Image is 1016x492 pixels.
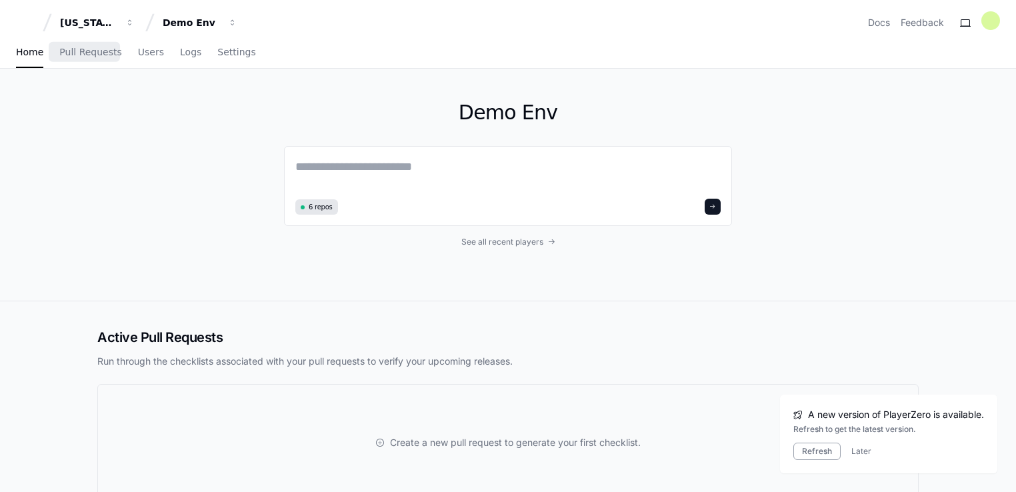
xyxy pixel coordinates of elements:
[901,16,944,29] button: Feedback
[180,48,201,56] span: Logs
[284,101,732,125] h1: Demo Env
[157,11,243,35] button: Demo Env
[55,11,140,35] button: [US_STATE] Pacific
[868,16,890,29] a: Docs
[808,408,984,421] span: A new version of PlayerZero is available.
[97,355,919,368] p: Run through the checklists associated with your pull requests to verify your upcoming releases.
[138,37,164,68] a: Users
[59,37,121,68] a: Pull Requests
[16,48,43,56] span: Home
[60,16,117,29] div: [US_STATE] Pacific
[793,424,984,435] div: Refresh to get the latest version.
[461,237,543,247] span: See all recent players
[851,446,871,457] button: Later
[217,37,255,68] a: Settings
[284,237,732,247] a: See all recent players
[180,37,201,68] a: Logs
[217,48,255,56] span: Settings
[390,436,641,449] span: Create a new pull request to generate your first checklist.
[309,202,333,212] span: 6 repos
[163,16,220,29] div: Demo Env
[138,48,164,56] span: Users
[59,48,121,56] span: Pull Requests
[16,37,43,68] a: Home
[97,328,919,347] h2: Active Pull Requests
[793,443,841,460] button: Refresh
